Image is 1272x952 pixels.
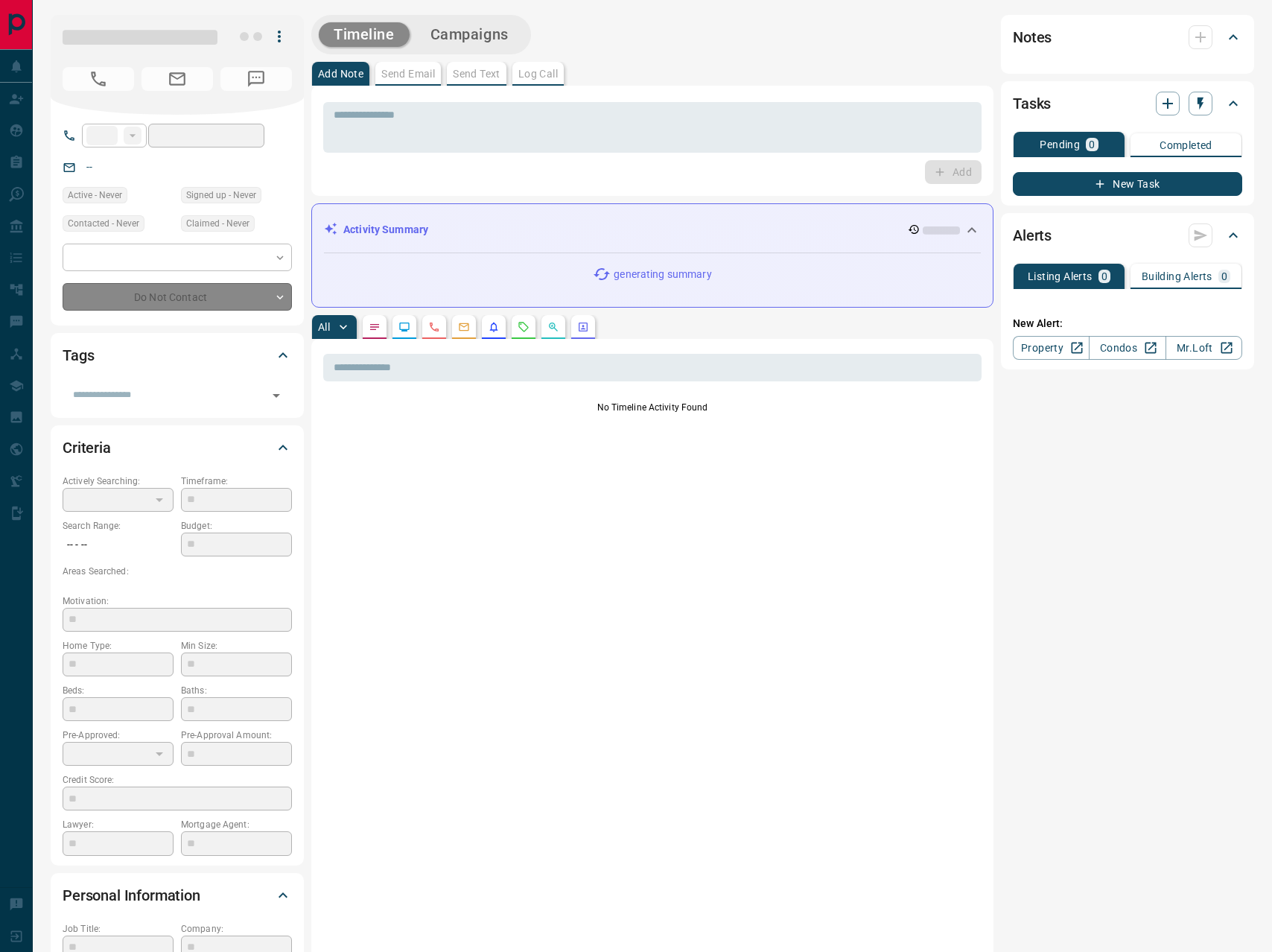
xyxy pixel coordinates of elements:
p: generating summary [614,267,711,282]
div: Tags [63,337,292,373]
p: Job Title: [63,922,174,936]
div: Alerts [1013,218,1242,253]
svg: Listing Alerts [488,321,500,333]
svg: Agent Actions [577,321,589,333]
span: No Number [220,67,292,91]
p: Building Alerts [1142,271,1212,282]
h2: Tags [63,343,94,367]
button: New Task [1013,172,1242,196]
p: 0 [1221,271,1227,282]
h2: Personal Information [63,883,200,907]
p: All [318,322,330,332]
div: Notes [1013,19,1242,55]
p: Mortgage Agent: [181,818,292,831]
svg: Notes [369,321,381,333]
span: Claimed - Never [186,216,249,231]
button: Open [266,385,287,406]
p: New Alert: [1013,316,1242,331]
div: Tasks [1013,86,1242,121]
p: 0 [1101,271,1107,282]
h2: Notes [1013,25,1052,49]
a: -- [86,161,92,173]
p: Budget: [181,519,292,533]
p: Pre-Approval Amount: [181,729,292,742]
p: Lawyer: [63,818,174,831]
h2: Tasks [1013,92,1051,115]
p: Motivation: [63,594,292,608]
p: Listing Alerts [1028,271,1093,282]
p: Credit Score: [63,773,292,787]
a: Property [1013,336,1090,360]
span: Signed up - Never [186,188,256,203]
svg: Lead Browsing Activity [398,321,410,333]
button: Campaigns [416,22,524,47]
p: Baths: [181,684,292,697]
svg: Opportunities [547,321,559,333]
div: Personal Information [63,878,292,913]
div: Activity Summary [324,216,981,244]
span: Contacted - Never [68,216,139,231]
p: Company: [181,922,292,936]
div: Do Not Contact [63,283,292,311]
a: Condos [1089,336,1166,360]
p: -- - -- [63,533,174,557]
p: Pending [1040,139,1080,150]
p: Add Note [318,69,363,79]
p: No Timeline Activity Found [323,401,982,414]
p: Completed [1160,140,1212,150]
svg: Emails [458,321,470,333]
a: Mr.Loft [1166,336,1242,360]
h2: Criteria [63,436,111,460]
button: Timeline [319,22,410,47]
div: Criteria [63,430,292,466]
svg: Requests [518,321,530,333]
p: Home Type: [63,639,174,653]
p: 0 [1089,139,1095,150]
p: Min Size: [181,639,292,653]
p: Timeframe: [181,475,292,488]
p: Beds: [63,684,174,697]
svg: Calls [428,321,440,333]
span: Active - Never [68,188,122,203]
h2: Alerts [1013,223,1052,247]
p: Actively Searching: [63,475,174,488]
span: No Email [141,67,213,91]
p: Pre-Approved: [63,729,174,742]
p: Activity Summary [343,222,428,238]
p: Search Range: [63,519,174,533]
p: Areas Searched: [63,565,292,578]
span: No Number [63,67,134,91]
